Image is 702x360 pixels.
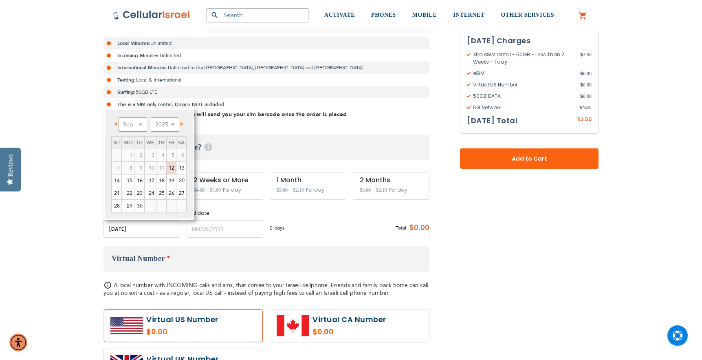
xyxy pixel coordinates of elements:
span: $4.30 [194,187,205,193]
span: 50GB DATA [467,93,580,100]
span: $ [580,81,583,88]
span: 7 [112,162,121,174]
span: 10 [145,162,156,174]
strong: Surfing: [117,89,136,95]
span: OTHER SERVICES [501,12,554,18]
span: 5 [167,149,176,161]
span: Saturday [178,139,185,146]
a: 15 [122,174,134,187]
li: 50GB LTE [103,86,429,98]
span: INTERNET [453,12,484,18]
input: Search [207,8,308,22]
a: 17 [145,174,156,187]
span: $3.00 [277,187,288,193]
input: MM/DD/YYYY [103,220,180,238]
strong: This is a SIM only rental, Device NOT included [117,101,224,108]
a: 21 [112,187,121,199]
span: 6 [176,149,186,161]
div: 2 Months [360,177,423,184]
strong: Local Minutes: [117,40,150,46]
span: Xtra eSIM rental - 50GB - Less Than 2 Weeks - 1 day [467,51,580,66]
span: Next [180,122,184,126]
span: Monday [123,139,132,146]
span: 0 [270,224,275,232]
span: Wednesday [146,139,154,146]
span: Help [204,143,212,151]
span: ACTIVATE [324,12,355,18]
span: 4 [156,149,166,161]
strong: International Minutes: [117,64,168,71]
a: 13 [176,162,186,174]
strong: Incoming Minutes: [117,52,160,59]
span: Per day [389,186,407,194]
span: 3 [145,149,156,161]
span: 0.00 [580,81,592,88]
li: Unlimited [103,37,429,49]
span: 5G Network [467,104,579,111]
a: 23 [134,187,144,199]
span: Virtual US Number [467,81,580,88]
span: 0.00 [580,93,592,100]
a: 20 [176,174,186,187]
a: 25 [156,187,166,199]
span: Add to Cart [487,155,572,163]
span: A local number with INCOMING calls and sms, that comes to your Israeli cellphone. Friends and fam... [103,281,428,297]
li: Local & International [103,74,429,86]
span: eSIM [467,70,580,77]
span: 3.50 [580,51,592,66]
label: End date [187,210,263,217]
span: 8 [122,162,134,174]
div: 2 Weeks or More [194,177,256,184]
span: 11 [156,162,166,174]
li: Unlimited to the [GEOGRAPHIC_DATA], [GEOGRAPHIC_DATA] and [GEOGRAPHIC_DATA] [103,62,429,74]
a: 19 [167,174,176,187]
span: Per day [223,186,241,194]
a: 27 [176,187,186,199]
a: 16 [134,174,144,187]
strong: We will send you your sim barcode once the order is placed [186,110,347,118]
span: Virtual Number [112,254,165,263]
span: 3.50 [581,116,592,123]
a: 14 [112,174,121,187]
span: Thursday [158,139,165,146]
select: Select month [119,117,147,132]
span: Sunday [113,139,120,146]
h3: [DATE] Charges [467,35,592,47]
span: 1 [122,149,134,161]
span: $ [580,93,583,100]
a: 30 [134,200,144,212]
a: 22 [122,187,134,199]
span: MOBILE [412,12,437,18]
span: $3.00 [360,187,371,193]
select: Select year [151,117,179,132]
span: Tuesday [136,139,143,146]
input: MM/DD/YYYY [187,220,263,238]
a: 18 [156,174,166,187]
button: Add to Cart [460,148,599,169]
span: Per day [306,186,324,194]
a: 24 [145,187,156,199]
span: $0.00 [406,222,429,234]
span: $ [579,104,582,111]
a: 26 [167,187,176,199]
span: $2.10 [293,187,304,193]
span: Friday [168,139,174,146]
h3: When do you need service? [103,135,429,160]
span: $ [577,116,581,124]
h3: [DATE] Total [467,115,517,127]
span: $3.00 [210,187,221,193]
div: Reviews [7,154,14,177]
span: 9 [134,162,144,174]
span: 0.00 [580,70,592,77]
span: $ [580,51,583,58]
a: Next [176,119,186,129]
span: $2.10 [376,187,387,193]
li: Unlimited [103,49,429,62]
span: 2 [134,149,144,161]
span: PHONES [371,12,396,18]
div: 1 Month [277,177,339,184]
a: 29 [122,200,134,212]
span: $ [580,70,583,77]
span: days [275,224,284,232]
a: 28 [112,200,121,212]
